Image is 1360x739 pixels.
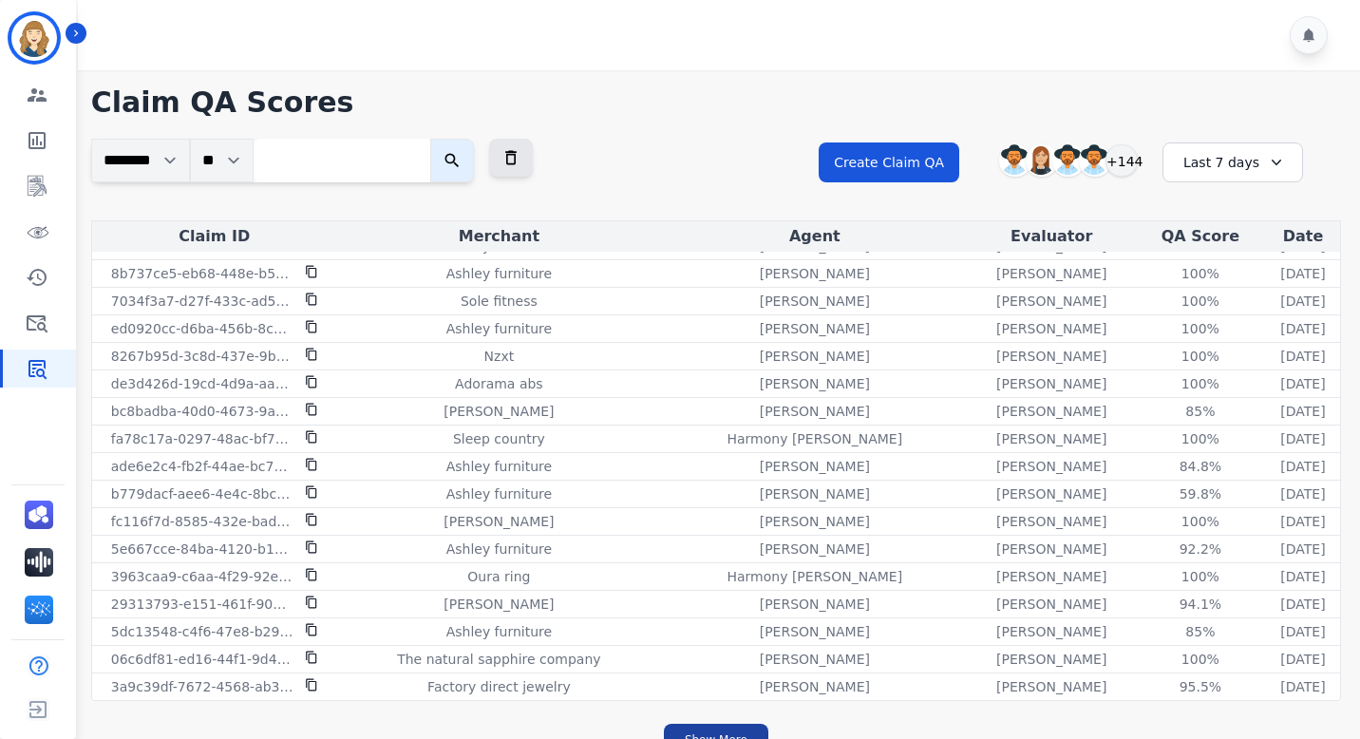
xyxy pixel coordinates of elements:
p: Ashley furniture [446,264,552,283]
p: [DATE] [1280,347,1325,366]
p: bc8badba-40d0-4673-9a9b-e9ea9f904813 [111,402,293,421]
p: [DATE] [1280,402,1325,421]
div: 95.5 % [1158,677,1243,696]
p: [PERSON_NAME] [760,595,870,614]
p: [DATE] [1280,429,1325,448]
p: [PERSON_NAME] [996,622,1106,641]
div: 100 % [1158,319,1243,338]
p: [PERSON_NAME] [760,347,870,366]
p: The natural sapphire company [397,650,600,669]
div: 84.8 % [1158,457,1243,476]
p: Ashley furniture [446,622,552,641]
p: [PERSON_NAME] [760,292,870,311]
p: [PERSON_NAME] [996,347,1106,366]
p: ade6e2c4-fb2f-44ae-bc7a-2a44f3453f2a [111,457,293,476]
p: 7034f3a7-d27f-433c-ad5b-c8baa06db94b [111,292,293,311]
p: [DATE] [1280,457,1325,476]
div: 92.2 % [1158,540,1243,559]
div: 100 % [1158,292,1243,311]
p: [PERSON_NAME] [760,677,870,696]
p: [PERSON_NAME] [996,319,1106,338]
p: [DATE] [1280,374,1325,393]
div: 100 % [1158,374,1243,393]
p: [PERSON_NAME] [996,677,1106,696]
p: fc116f7d-8585-432e-bad2-d44f4daaa9df [111,512,293,531]
p: [PERSON_NAME] [996,402,1106,421]
h1: Claim QA Scores [91,85,1341,120]
p: [DATE] [1280,595,1325,614]
div: QA Score [1139,225,1262,248]
p: [PERSON_NAME] [760,319,870,338]
p: [PERSON_NAME] [996,374,1106,393]
div: Last 7 days [1162,142,1303,182]
p: [PERSON_NAME] [996,457,1106,476]
p: [PERSON_NAME] [444,512,554,531]
div: 85 % [1158,402,1243,421]
p: [PERSON_NAME] [444,595,554,614]
div: Agent [665,225,965,248]
div: 59.8 % [1158,484,1243,503]
p: [PERSON_NAME] [996,540,1106,559]
p: [DATE] [1280,622,1325,641]
div: +144 [1105,144,1138,177]
div: 100 % [1158,512,1243,531]
p: Adorama abs [455,374,543,393]
p: [PERSON_NAME] [760,512,870,531]
p: [PERSON_NAME] [760,650,870,669]
p: [PERSON_NAME] [760,622,870,641]
p: Factory direct jewelry [427,677,571,696]
p: [DATE] [1280,540,1325,559]
p: 5e667cce-84ba-4120-b141-42f68f4d1dd3 [111,540,293,559]
p: 8b737ce5-eb68-448e-b560-56334fa01ac8 [111,264,293,283]
p: [PERSON_NAME] [996,429,1106,448]
div: 94.1 % [1158,595,1243,614]
p: [PERSON_NAME] [444,402,554,421]
p: [DATE] [1280,677,1325,696]
p: [PERSON_NAME] [996,512,1106,531]
p: 8267b95d-3c8d-437e-9b91-215cd684f9cc [111,347,293,366]
p: [PERSON_NAME] [996,650,1106,669]
img: Bordered avatar [11,15,57,61]
p: 3963caa9-c6aa-4f29-92eb-643b2b552407 [111,567,293,586]
p: 06c6df81-ed16-44f1-9d44-da522e69a5a9 [111,650,293,669]
div: 100 % [1158,264,1243,283]
p: Ashley furniture [446,457,552,476]
p: 29313793-e151-461f-9049-03057a3c1515 [111,595,293,614]
p: [PERSON_NAME] [760,402,870,421]
div: 85 % [1158,622,1243,641]
div: 100 % [1158,567,1243,586]
p: Sleep country [453,429,545,448]
p: de3d426d-19cd-4d9a-aa62-18375f9d4ad5 [111,374,293,393]
p: [PERSON_NAME] [996,292,1106,311]
p: 5dc13548-c4f6-47e8-b290-2b41f0dad30b [111,622,293,641]
p: [DATE] [1280,484,1325,503]
p: Harmony [PERSON_NAME] [727,567,902,586]
div: Evaluator [973,225,1131,248]
p: [PERSON_NAME] [760,457,870,476]
p: [PERSON_NAME] [996,567,1106,586]
p: [PERSON_NAME] [996,484,1106,503]
div: Claim ID [96,225,333,248]
p: Oura ring [467,567,530,586]
p: [PERSON_NAME] [760,540,870,559]
p: b779dacf-aee6-4e4c-8bc0-c3c4c3424d12 [111,484,293,503]
p: [DATE] [1280,319,1325,338]
p: [DATE] [1280,567,1325,586]
p: Ashley furniture [446,319,552,338]
div: Date [1270,225,1336,248]
p: [DATE] [1280,650,1325,669]
p: [PERSON_NAME] [760,374,870,393]
p: Ashley furniture [446,484,552,503]
p: [DATE] [1280,292,1325,311]
p: Harmony [PERSON_NAME] [727,429,902,448]
p: [PERSON_NAME] [996,264,1106,283]
div: Merchant [341,225,657,248]
p: [PERSON_NAME] [996,595,1106,614]
p: ed0920cc-d6ba-456b-8cd7-3f78f49cd825 [111,319,293,338]
p: fa78c17a-0297-48ac-bf7a-7b5259707816 [111,429,293,448]
p: [PERSON_NAME] [760,484,870,503]
p: [PERSON_NAME] [760,264,870,283]
button: Create Claim QA [819,142,959,182]
div: 100 % [1158,650,1243,669]
p: [DATE] [1280,512,1325,531]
